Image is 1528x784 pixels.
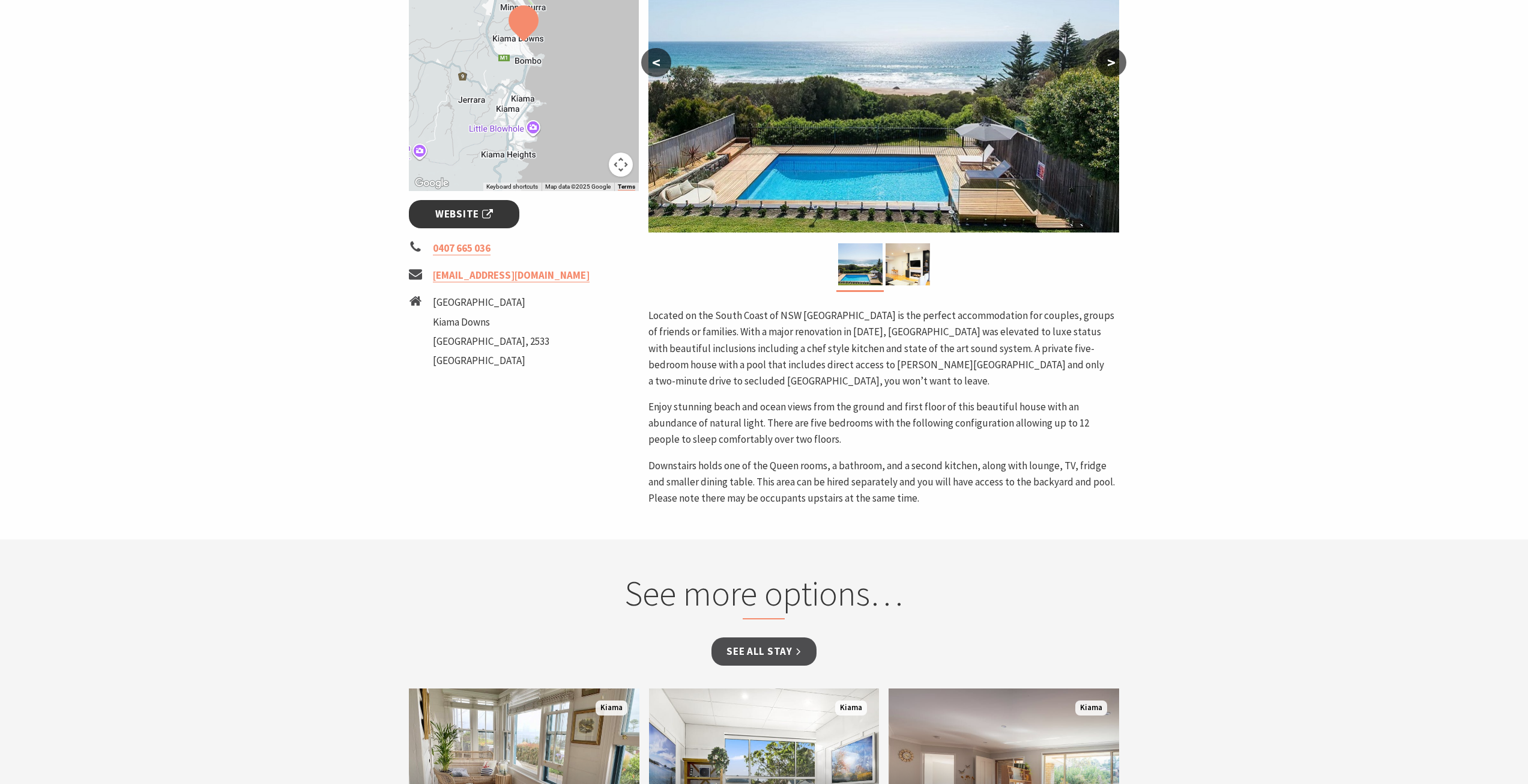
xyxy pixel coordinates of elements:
a: Terms (opens in new tab) [618,183,635,190]
span: Kiama [1075,700,1107,716]
li: [GEOGRAPHIC_DATA] [433,294,549,311]
span: Downstairs holds one of the Queen rooms, a bathroom, and a second kitchen, along with lounge, TV,... [648,459,1115,505]
a: [EMAIL_ADDRESS][DOMAIN_NAME] [433,269,590,282]
span: Enjoy stunning beach and ocean views from the ground and first floor of this beautiful house with... [648,400,1089,446]
li: [GEOGRAPHIC_DATA], 2533 [433,333,549,350]
span: Website [435,206,493,222]
span: Kiama [835,700,867,716]
button: Keyboard shortcuts [486,183,538,191]
button: < [641,48,671,77]
a: See all Stay [711,637,816,666]
a: Open this area in Google Maps (opens a new window) [412,175,451,191]
button: > [1096,48,1126,77]
span: Located on the South Coast of NSW [GEOGRAPHIC_DATA] is the perfect accommodation for couples, gro... [648,309,1114,387]
a: Website [409,200,520,228]
button: Map camera controls [609,153,633,177]
img: Google [412,175,451,191]
h2: See more options… [535,573,993,619]
span: Map data ©2025 Google [545,183,611,190]
li: Kiama Downs [433,314,549,330]
li: [GEOGRAPHIC_DATA] [433,353,549,369]
a: 0407 665 036 [433,242,491,255]
span: Kiama [596,700,627,716]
